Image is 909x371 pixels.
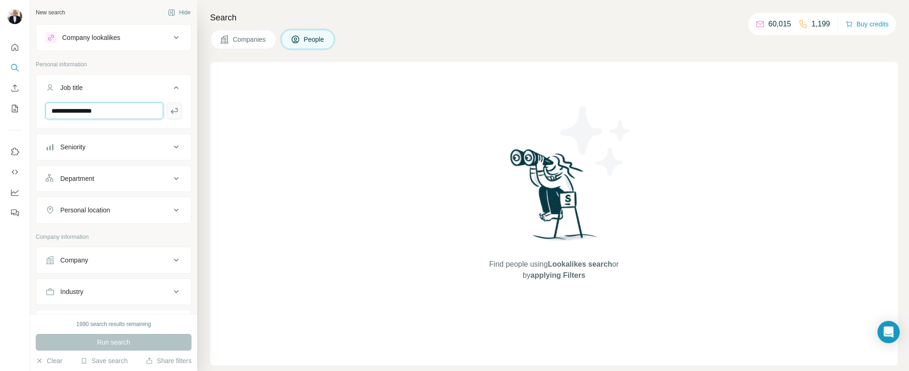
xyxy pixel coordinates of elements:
p: 1,199 [812,19,830,30]
span: People [304,35,325,44]
button: Clear [36,356,62,365]
button: Personal location [36,199,191,221]
button: Share filters [146,356,192,365]
button: Industry [36,281,191,303]
span: Companies [233,35,267,44]
span: applying Filters [531,271,585,279]
p: 60,015 [768,19,791,30]
div: Open Intercom Messenger [877,321,900,343]
div: New search [36,8,65,17]
button: Seniority [36,136,191,158]
button: Quick start [7,39,22,56]
img: Avatar [7,9,22,24]
button: Search [7,59,22,76]
div: Company [60,256,88,265]
button: Company [36,249,191,271]
button: Hide [161,6,197,19]
div: Company lookalikes [62,33,120,42]
button: HQ location [36,312,191,334]
button: Job title [36,77,191,102]
span: Lookalikes search [548,260,612,268]
p: Personal information [36,60,192,69]
button: Use Surfe API [7,164,22,180]
button: My lists [7,100,22,117]
div: Job title [60,83,83,92]
div: Industry [60,287,83,296]
button: Save search [80,356,128,365]
h4: Search [210,11,898,24]
div: Seniority [60,142,85,152]
button: Department [36,167,191,190]
div: Personal location [60,205,110,215]
button: Use Surfe on LinkedIn [7,143,22,160]
img: Surfe Illustration - Woman searching with binoculars [506,147,602,250]
button: Feedback [7,205,22,221]
button: Buy credits [845,18,889,31]
p: Company information [36,233,192,241]
img: Surfe Illustration - Stars [554,99,638,183]
span: Find people using or by [480,259,628,281]
button: Enrich CSV [7,80,22,96]
button: Company lookalikes [36,26,191,49]
div: 1990 search results remaining [77,320,151,328]
div: Department [60,174,94,183]
button: Dashboard [7,184,22,201]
